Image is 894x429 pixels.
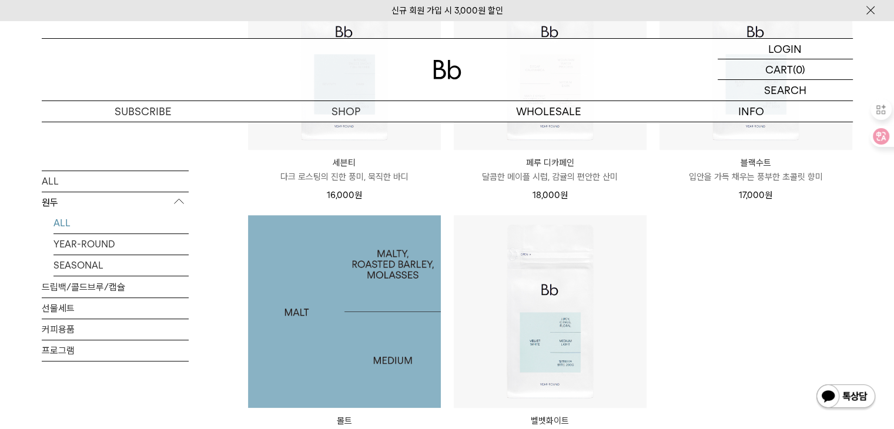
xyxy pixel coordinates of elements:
[53,255,189,276] a: SEASONAL
[765,59,793,79] p: CART
[650,101,853,122] p: INFO
[42,277,189,297] a: 드립백/콜드브루/캡슐
[53,234,189,254] a: YEAR-ROUND
[718,39,853,59] a: LOGIN
[560,190,568,200] span: 원
[245,101,447,122] a: SHOP
[42,171,189,192] a: ALL
[659,156,852,184] a: 블랙수트 입안을 가득 채우는 풍부한 초콜릿 향미
[447,101,650,122] p: WHOLESALE
[42,340,189,361] a: 프로그램
[454,170,647,184] p: 달콤한 메이플 시럽, 감귤의 편안한 산미
[718,59,853,80] a: CART (0)
[765,190,772,200] span: 원
[454,215,647,408] img: 벨벳화이트
[248,170,441,184] p: 다크 로스팅의 진한 풍미, 묵직한 바디
[327,190,362,200] span: 16,000
[764,80,806,100] p: SEARCH
[354,190,362,200] span: 원
[42,101,245,122] a: SUBSCRIBE
[248,414,441,428] p: 몰트
[248,156,441,184] a: 세븐티 다크 로스팅의 진한 풍미, 묵직한 바디
[391,5,503,16] a: 신규 회원 가입 시 3,000원 할인
[248,215,441,408] a: 몰트
[793,59,805,79] p: (0)
[739,190,772,200] span: 17,000
[659,156,852,170] p: 블랙수트
[815,383,876,411] img: 카카오톡 채널 1:1 채팅 버튼
[53,213,189,233] a: ALL
[768,39,802,59] p: LOGIN
[42,192,189,213] p: 원두
[248,215,441,408] img: 1000000026_add2_06.jpg
[433,60,461,79] img: 로고
[659,170,852,184] p: 입안을 가득 채우는 풍부한 초콜릿 향미
[248,156,441,170] p: 세븐티
[454,156,647,170] p: 페루 디카페인
[454,414,647,428] p: 벨벳화이트
[42,319,189,340] a: 커피용품
[42,298,189,319] a: 선물세트
[533,190,568,200] span: 18,000
[454,156,647,184] a: 페루 디카페인 달콤한 메이플 시럽, 감귤의 편안한 산미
